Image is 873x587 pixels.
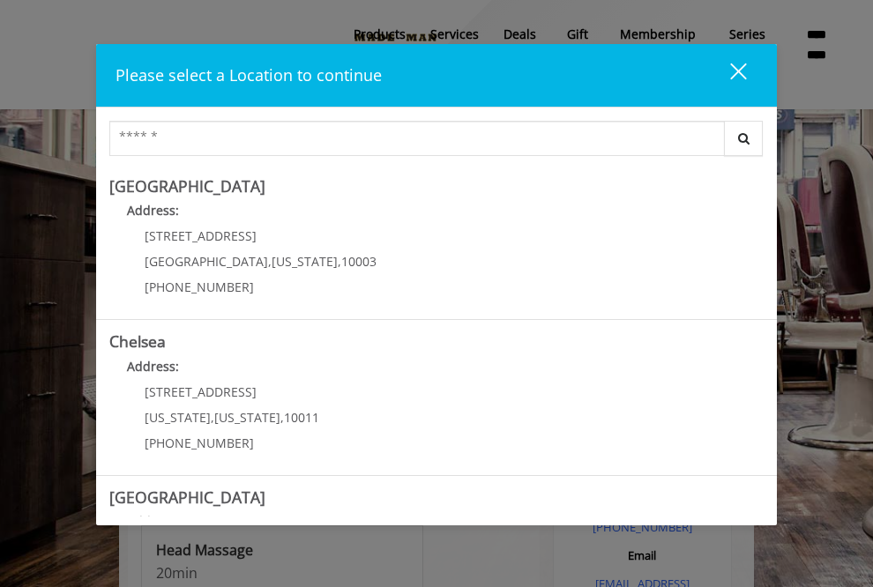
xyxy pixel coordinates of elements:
[211,409,214,426] span: ,
[284,409,319,426] span: 10011
[698,57,757,93] button: close dialog
[214,409,280,426] span: [US_STATE]
[338,253,341,270] span: ,
[710,62,745,88] div: close dialog
[272,253,338,270] span: [US_STATE]
[145,227,257,244] span: [STREET_ADDRESS]
[109,175,265,197] b: [GEOGRAPHIC_DATA]
[145,279,254,295] span: [PHONE_NUMBER]
[109,331,166,352] b: Chelsea
[127,358,179,375] b: Address:
[734,132,754,145] i: Search button
[109,121,764,165] div: Center Select
[341,253,377,270] span: 10003
[145,435,254,451] span: [PHONE_NUMBER]
[127,513,179,530] b: Address:
[145,253,268,270] span: [GEOGRAPHIC_DATA]
[145,409,211,426] span: [US_STATE]
[116,64,382,85] span: Please select a Location to continue
[109,121,725,156] input: Search Center
[109,487,265,508] b: [GEOGRAPHIC_DATA]
[280,409,284,426] span: ,
[268,253,272,270] span: ,
[145,383,257,400] span: [STREET_ADDRESS]
[127,202,179,219] b: Address:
